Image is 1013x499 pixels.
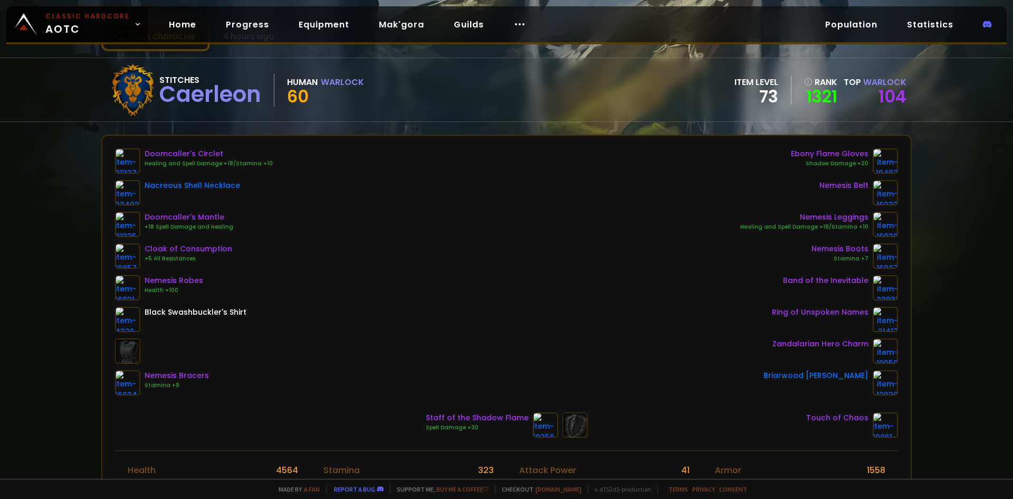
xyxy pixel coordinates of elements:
a: Mak'gora [370,14,433,35]
div: Warlock [321,76,364,89]
div: Stitches [159,73,261,87]
a: Privacy [692,485,715,493]
img: item-19861 [873,412,898,438]
div: Nacreous Shell Necklace [145,180,240,191]
a: Statistics [899,14,962,35]
div: Mana [128,477,152,490]
img: item-16927 [873,243,898,269]
div: 41 [681,464,690,477]
div: Nemesis Bracers [145,370,209,381]
div: Band of the Inevitable [783,275,868,286]
img: item-21335 [115,212,140,237]
a: Guilds [445,14,492,35]
div: 5 % [677,477,690,490]
span: Support me, [390,485,489,493]
a: Home [160,14,205,35]
div: Staff of the Shadow Flame [426,412,529,423]
span: Checkout [495,485,581,493]
span: v. d752d5 - production [588,485,651,493]
div: Nemesis Robes [145,275,203,286]
div: Touch of Chaos [806,412,868,423]
img: item-4336 [115,307,140,332]
div: Stamina [323,464,360,477]
div: Armor [715,464,741,477]
div: Melee critic [519,477,568,490]
img: item-23031 [873,275,898,300]
span: Made by [272,485,320,493]
div: +5 All Resistances [145,255,232,263]
div: 278 [478,477,494,490]
div: Spell Damage +30 [426,423,529,432]
a: 1321 [804,89,837,105]
img: item-22403 [115,180,140,205]
div: Health [128,464,156,477]
div: Nemesis Belt [819,180,868,191]
a: a fan [304,485,320,493]
div: Shadow Damage +20 [791,159,868,168]
small: Classic Hardcore [45,12,130,21]
div: Stamina +7 [811,255,868,263]
div: item level [734,76,778,89]
span: 60 [287,84,309,108]
img: item-16933 [873,180,898,205]
div: 5263 [277,477,298,490]
a: Progress [217,14,278,35]
div: Stamina +9 [145,381,209,390]
img: item-19407 [873,148,898,174]
div: Nemesis Boots [811,243,868,255]
span: AOTC [45,12,130,37]
div: 73 [734,89,778,105]
div: Healing and Spell Damage +18/Stamina +10 [145,159,273,168]
img: item-19857 [115,243,140,269]
div: Top [844,76,906,89]
div: 1558 [867,464,885,477]
a: [DOMAIN_NAME] [536,485,581,493]
div: Healing and Spell Damage +18/Stamina +10 [740,223,868,231]
div: Doomcaller's Mantle [145,212,233,223]
div: Doomcaller's Circlet [145,148,273,159]
a: Classic HardcoreAOTC [6,6,148,42]
div: Cloak of Consumption [145,243,232,255]
div: Ring of Unspoken Names [772,307,868,318]
div: 323 [478,464,494,477]
img: item-16934 [115,370,140,396]
a: Terms [668,485,688,493]
div: rank [804,76,837,89]
div: Health +100 [145,286,203,295]
div: Caerleon [159,87,261,102]
img: item-21337 [115,148,140,174]
a: Report a bug [334,485,375,493]
img: item-19356 [533,412,558,438]
span: Warlock [863,76,906,88]
div: +18 Spell Damage and Healing [145,223,233,231]
img: item-19950 [873,338,898,364]
div: Zandalarian Hero Charm [772,338,868,350]
img: item-16931 [115,275,140,300]
a: Equipment [290,14,358,35]
div: 5 % [873,477,885,490]
div: Black Swashbuckler's Shirt [145,307,246,318]
a: Population [817,14,886,35]
div: Attack Power [519,464,576,477]
a: 104 [878,84,906,108]
img: item-12930 [873,370,898,396]
a: Buy me a coffee [436,485,489,493]
img: item-21417 [873,307,898,332]
div: Nemesis Leggings [740,212,868,223]
div: Intellect [323,477,358,490]
div: Ebony Flame Gloves [791,148,868,159]
a: Consent [719,485,747,493]
div: Dodge [715,477,743,490]
div: Briarwood [PERSON_NAME] [763,370,868,381]
div: 4564 [276,464,298,477]
div: Human [287,76,318,89]
img: item-16930 [873,212,898,237]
